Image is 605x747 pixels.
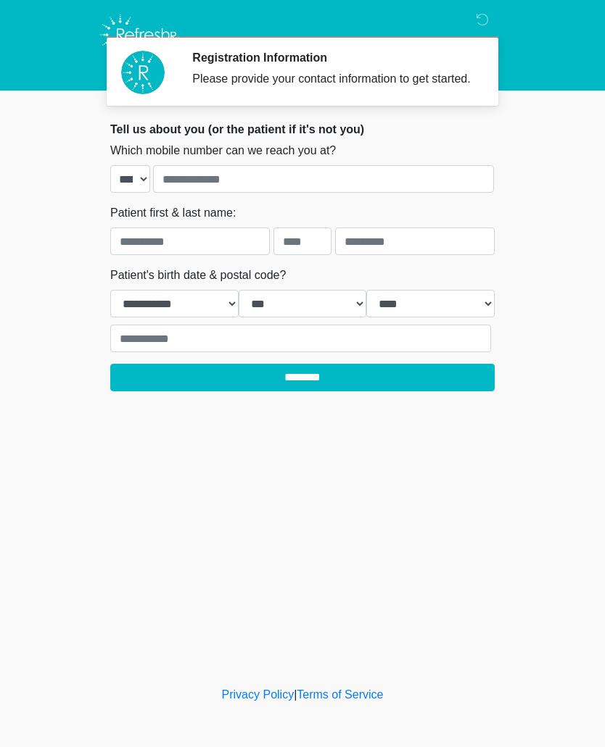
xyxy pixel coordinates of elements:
[110,142,336,159] label: Which mobile number can we reach you at?
[110,267,286,284] label: Patient's birth date & postal code?
[192,70,473,88] div: Please provide your contact information to get started.
[297,688,383,701] a: Terms of Service
[110,204,236,222] label: Patient first & last name:
[110,122,495,136] h2: Tell us about you (or the patient if it's not you)
[294,688,297,701] a: |
[121,51,165,94] img: Agent Avatar
[222,688,295,701] a: Privacy Policy
[96,11,184,59] img: Refresh RX Logo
